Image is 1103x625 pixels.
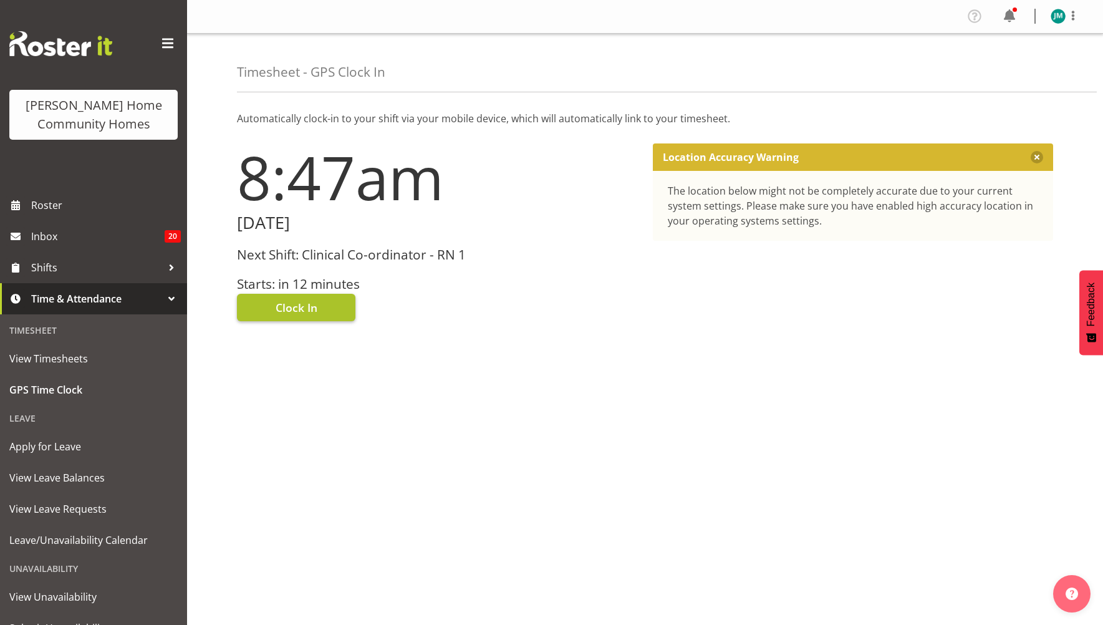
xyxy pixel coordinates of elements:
a: View Leave Requests [3,493,184,525]
h1: 8:47am [237,143,638,211]
button: Feedback - Show survey [1079,270,1103,355]
div: Leave [3,405,184,431]
h4: Timesheet - GPS Clock In [237,65,385,79]
button: Clock In [237,294,355,321]
img: Rosterit website logo [9,31,112,56]
p: Location Accuracy Warning [663,151,799,163]
a: GPS Time Clock [3,374,184,405]
a: View Unavailability [3,581,184,613]
span: Shifts [31,258,162,277]
span: Time & Attendance [31,289,162,308]
div: The location below might not be completely accurate due to your current system settings. Please m... [668,183,1039,228]
span: View Unavailability [9,588,178,606]
span: Clock In [276,299,317,316]
p: Automatically clock-in to your shift via your mobile device, which will automatically link to you... [237,111,1053,126]
div: [PERSON_NAME] Home Community Homes [22,96,165,133]
span: View Timesheets [9,349,178,368]
span: GPS Time Clock [9,380,178,399]
span: View Leave Requests [9,500,178,518]
span: Apply for Leave [9,437,178,456]
span: Roster [31,196,181,215]
span: Feedback [1086,283,1097,326]
span: Leave/Unavailability Calendar [9,531,178,550]
a: Leave/Unavailability Calendar [3,525,184,556]
img: help-xxl-2.png [1066,588,1078,600]
a: View Timesheets [3,343,184,374]
h3: Starts: in 12 minutes [237,277,638,291]
a: Apply for Leave [3,431,184,462]
a: View Leave Balances [3,462,184,493]
img: johanna-molina8557.jpg [1051,9,1066,24]
h2: [DATE] [237,213,638,233]
span: 20 [165,230,181,243]
div: Unavailability [3,556,184,581]
h3: Next Shift: Clinical Co-ordinator - RN 1 [237,248,638,262]
span: View Leave Balances [9,468,178,487]
span: Inbox [31,227,165,246]
button: Close message [1031,151,1043,163]
div: Timesheet [3,317,184,343]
